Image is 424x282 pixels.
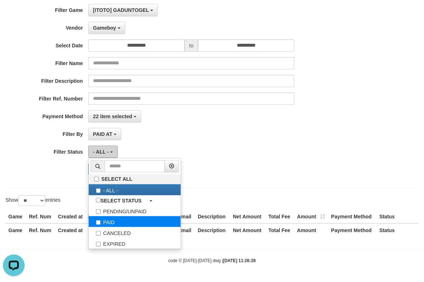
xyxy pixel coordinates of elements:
input: - ALL - [96,188,101,193]
th: Description [195,223,230,237]
label: Show entries [5,195,60,206]
input: SELECT STATUS [96,198,101,202]
th: Status [377,223,419,237]
button: PAID AT [88,128,121,140]
th: Amount [294,210,328,223]
th: Total Fee [266,210,294,223]
input: EXPIRED [96,242,101,247]
th: Game [5,210,26,223]
button: Gameboy [88,22,125,34]
button: - ALL - [88,146,118,158]
select: Showentries [18,195,45,206]
span: PAID AT [93,131,112,137]
th: Created at [55,223,95,237]
label: CANCELED [89,227,181,238]
button: Open LiveChat chat widget [3,3,25,25]
span: to [185,39,198,52]
th: Payment Method [328,210,377,223]
input: SELECT ALL [94,177,99,181]
span: 22 item selected [93,114,132,119]
label: SELECT ALL [89,174,181,184]
span: - ALL - [93,149,109,155]
th: Created at [55,210,95,223]
input: PENDING/UNPAID [96,209,101,214]
button: [ITOTO] GADUNTOGEL [88,4,158,16]
th: Payment Method [328,223,377,237]
button: 22 item selected [88,110,141,123]
th: Description [195,210,230,223]
strong: [DATE] 11:26:28 [223,258,256,263]
th: Amount [294,223,328,237]
label: PAID [89,216,181,227]
th: Game [5,223,26,237]
th: Email [175,210,195,223]
th: Ref. Num [26,223,55,237]
label: PENDING/UNPAID [89,205,181,216]
label: - ALL - [89,184,181,195]
small: code © [DATE]-[DATE] dwg | [168,258,256,263]
label: EXPIRED [89,238,181,249]
th: Ref. Num [26,210,55,223]
th: Net Amount [230,223,266,237]
a: SELECT STATUS [89,195,181,205]
input: CANCELED [96,231,101,236]
th: Total Fee [266,223,294,237]
span: Gameboy [93,25,116,31]
th: Email [175,223,195,237]
span: [ITOTO] GADUNTOGEL [93,7,149,13]
th: Net Amount [230,210,266,223]
th: Status [377,210,419,223]
b: SELECT STATUS [101,198,142,204]
input: PAID [96,220,101,225]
